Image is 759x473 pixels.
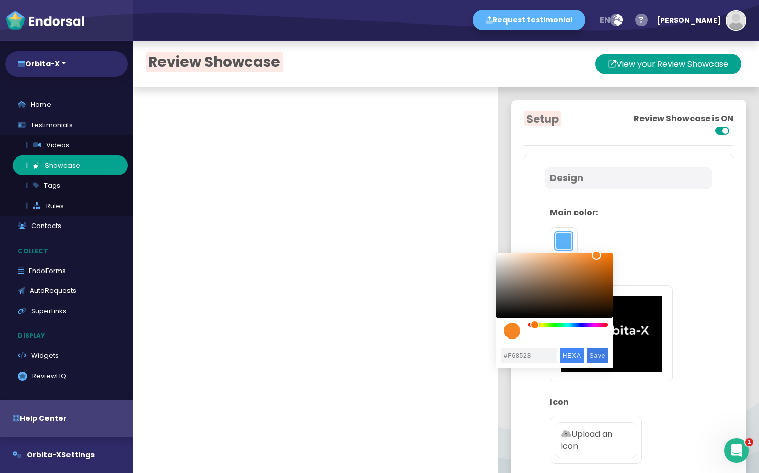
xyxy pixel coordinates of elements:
span: Review Showcase is ON [629,112,733,137]
p: Icon [550,396,707,409]
button: View your Review Showcase [595,54,741,74]
p: Main color: [550,207,707,219]
div: [PERSON_NAME] [657,5,721,36]
span: Orbita-X [27,449,61,460]
button: [PERSON_NAME] [652,5,746,36]
a: AutoRequests [5,281,128,301]
div: color selection area [496,253,613,318]
div: hue selection slider [528,323,608,327]
a: Contacts [5,216,128,236]
span: en [600,14,610,26]
input: HEXA [560,348,584,363]
a: Widgets [5,346,128,366]
a: Home [5,95,128,115]
p: Collect [5,241,133,261]
img: default-avatar.jpg [727,11,745,30]
p: Upload an icon [561,428,631,453]
a: Tags [13,175,128,196]
span: 1 [745,438,753,446]
button: Request testimonial [473,10,585,30]
button: Orbita-X [5,51,128,77]
a: Testimonials [5,115,128,136]
h4: Design [550,172,707,184]
a: Showcase [13,155,128,176]
input: save and exit [587,348,609,363]
a: Videos [13,135,128,155]
span: Setup [524,111,561,126]
img: endorsal-logo-white@2x.png [5,10,85,31]
a: EndoForms [5,261,128,281]
p: Display [5,326,133,346]
div: color picker dialog [496,253,613,368]
p: Logo [550,265,707,277]
button: en [593,10,629,31]
a: FOMO Popups [5,386,128,407]
span: Review Showcase [146,52,283,72]
a: SuperLinks [5,301,128,322]
button: toggle color picker dialog [556,233,572,249]
iframe: Intercom live chat [724,438,749,463]
a: Rules [13,196,128,216]
a: ReviewHQ [5,366,128,387]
